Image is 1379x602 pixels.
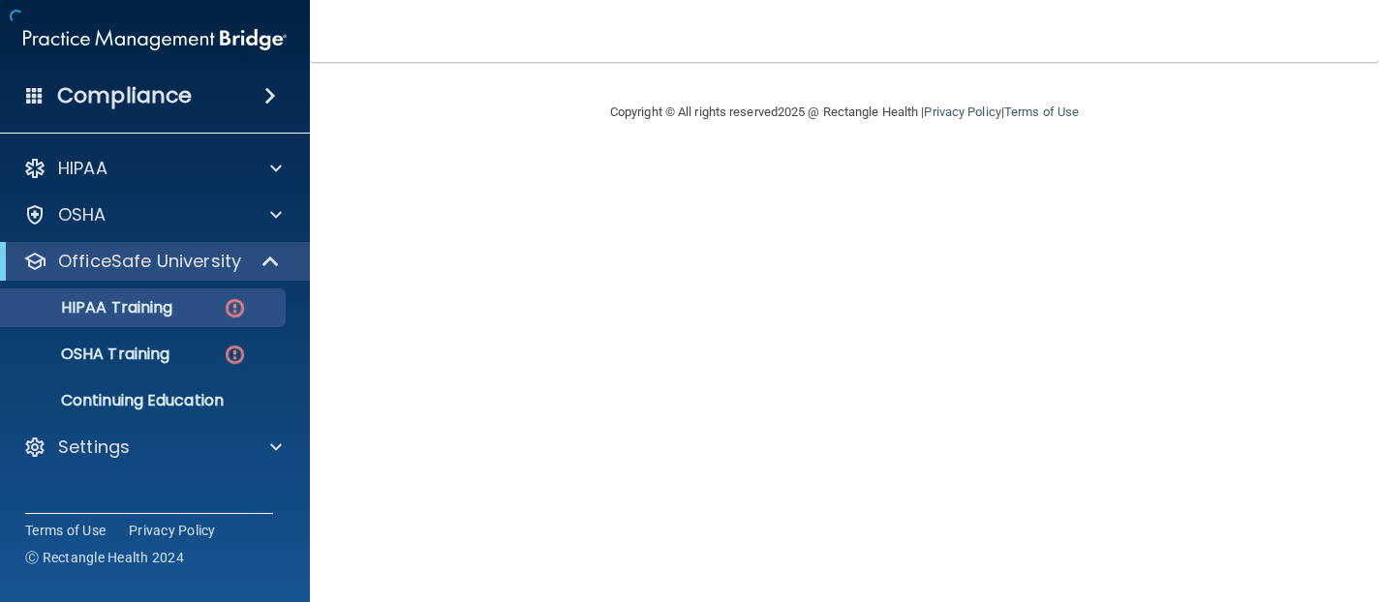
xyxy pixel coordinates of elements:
a: Terms of Use [25,521,106,540]
p: OSHA Training [13,345,169,364]
img: danger-circle.6113f641.png [223,296,247,320]
img: PMB logo [23,20,287,59]
p: Continuing Education [13,391,277,410]
a: OSHA [23,203,282,226]
p: OSHA [58,203,107,226]
h4: Compliance [57,82,192,109]
p: HIPAA Training [13,298,172,317]
a: HIPAA [23,157,282,180]
a: Privacy Policy [924,105,1000,119]
a: Settings [23,436,282,459]
a: OfficeSafe University [23,250,281,273]
a: Privacy Policy [129,521,216,540]
a: Terms of Use [1004,105,1079,119]
p: HIPAA [58,157,107,180]
div: Copyright © All rights reserved 2025 @ Rectangle Health | | [491,81,1198,143]
img: danger-circle.6113f641.png [223,343,247,367]
span: Ⓒ Rectangle Health 2024 [25,548,184,567]
p: OfficeSafe University [58,250,241,273]
p: Settings [58,436,130,459]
